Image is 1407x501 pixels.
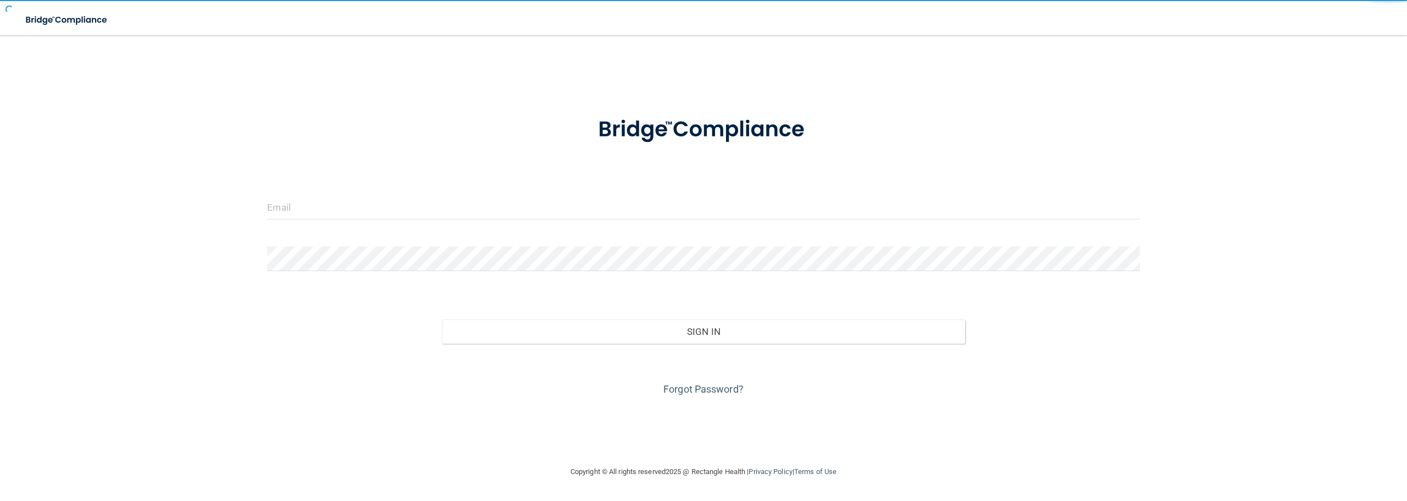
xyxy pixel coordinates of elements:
[503,454,904,489] div: Copyright © All rights reserved 2025 @ Rectangle Health | |
[16,9,118,31] img: bridge_compliance_login_screen.278c3ca4.svg
[663,383,744,395] a: Forgot Password?
[575,101,832,158] img: bridge_compliance_login_screen.278c3ca4.svg
[267,195,1139,219] input: Email
[442,320,965,344] button: Sign In
[794,467,837,476] a: Terms of Use
[749,467,792,476] a: Privacy Policy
